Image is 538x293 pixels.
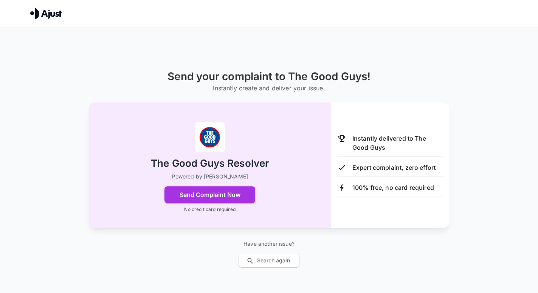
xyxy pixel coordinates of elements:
[239,240,299,248] p: Have another issue?
[195,122,225,152] img: The Good Guys
[352,163,436,172] p: Expert complaint, zero effort
[30,8,62,19] img: Ajust
[167,70,371,83] h1: Send your complaint to The Good Guys!
[164,186,255,203] button: Send Complaint Now
[352,183,434,192] p: 100% free, no card required
[151,157,269,170] h2: The Good Guys Resolver
[352,134,443,152] p: Instantly delivered to The Good Guys
[184,206,235,213] p: No credit card required
[167,83,371,93] h6: Instantly create and deliver your issue.
[239,254,299,268] button: Search again
[172,173,248,180] p: Powered by [PERSON_NAME]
